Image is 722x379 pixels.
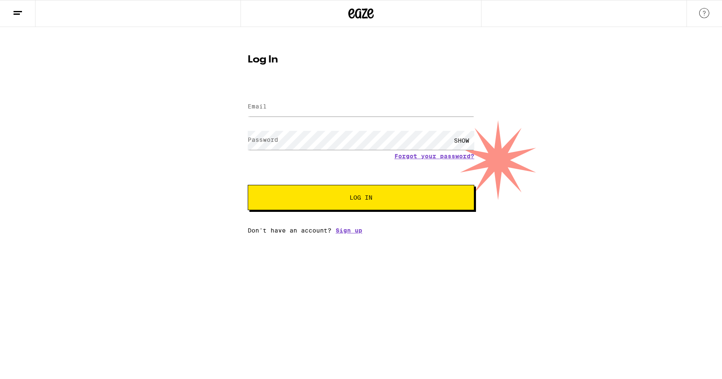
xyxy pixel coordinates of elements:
[350,195,372,200] span: Log In
[449,131,474,150] div: SHOW
[248,97,474,116] input: Email
[248,136,278,143] label: Password
[336,227,362,234] a: Sign up
[248,185,474,210] button: Log In
[248,55,474,65] h1: Log In
[248,227,474,234] div: Don't have an account?
[394,153,474,160] a: Forgot your password?
[248,103,267,110] label: Email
